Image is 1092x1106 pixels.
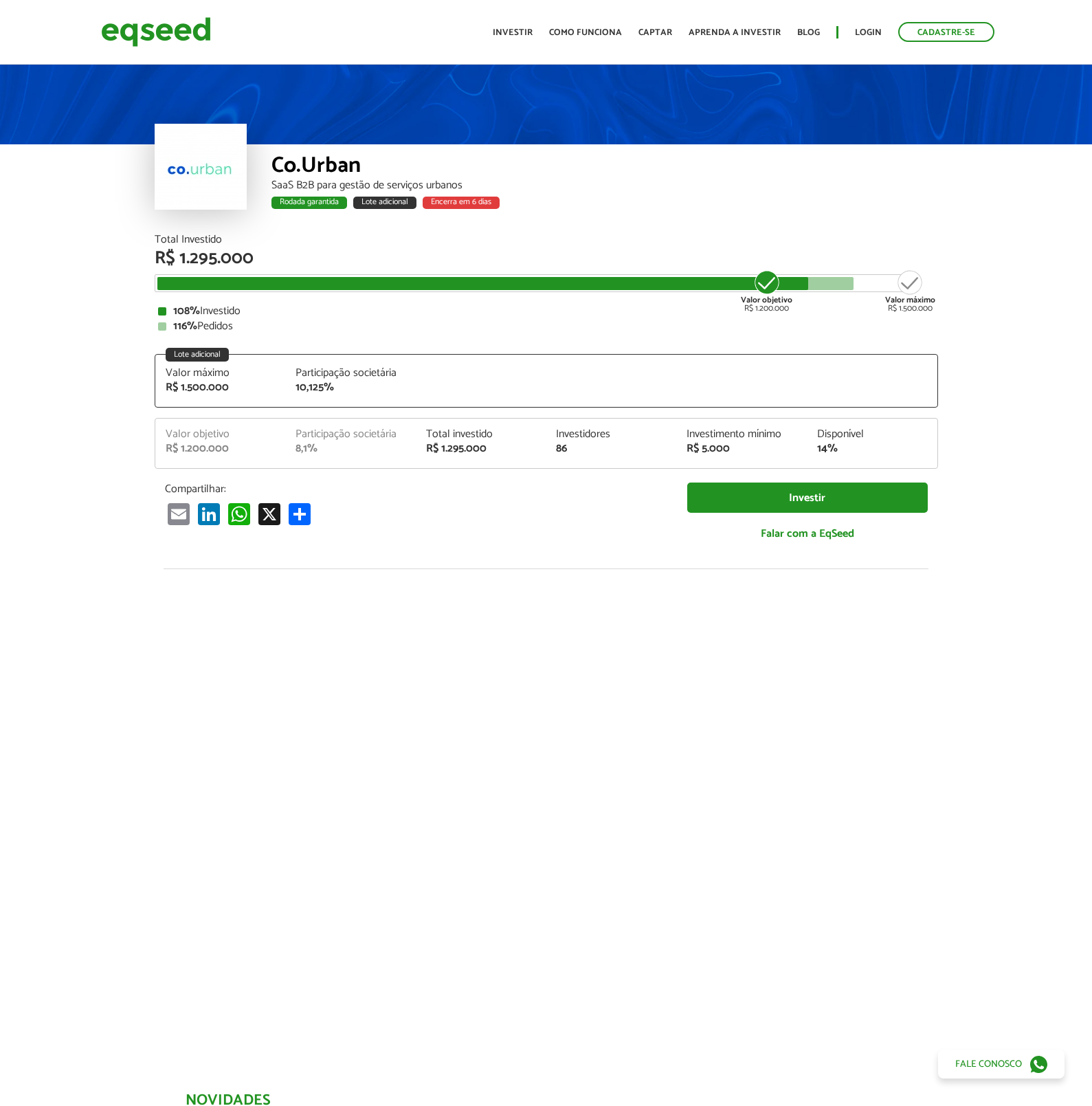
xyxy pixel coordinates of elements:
div: Pedidos [158,321,935,332]
a: Blog [797,28,820,37]
div: Participação societária [296,368,405,379]
div: Participação societária [296,429,405,440]
strong: 116% [173,317,197,335]
img: EqSeed [101,14,211,50]
div: R$ 1.295.000 [426,443,536,454]
a: Login [855,28,882,37]
div: 86 [556,443,666,454]
a: X [256,502,283,525]
div: 14% [817,443,927,454]
div: Investimento mínimo [687,429,796,440]
div: R$ 1.500.000 [166,382,276,393]
div: Investidores [556,429,666,440]
div: R$ 1.500.000 [885,269,935,313]
a: WhatsApp [225,502,253,525]
a: Cadastre-se [898,22,994,42]
a: Investir [687,483,928,513]
div: Total Investido [155,234,938,245]
a: LinkedIn [195,502,223,525]
a: Email [165,502,192,525]
a: Fale conosco [938,1050,1065,1079]
div: Rodada garantida [271,197,347,209]
div: Encerra em 6 dias [423,197,500,209]
strong: Valor máximo [885,294,935,307]
div: 10,125% [296,382,405,393]
div: R$ 5.000 [687,443,796,454]
div: Co.Urban [271,155,938,180]
a: Aprenda a investir [689,28,781,37]
div: R$ 1.295.000 [155,250,938,267]
div: Investido [158,306,935,317]
strong: Valor objetivo [741,294,792,307]
a: Share [286,502,313,525]
div: Lote adicional [166,348,229,362]
div: Valor objetivo [166,429,276,440]
a: Captar [638,28,672,37]
a: Investir [493,28,533,37]
div: SaaS B2B para gestão de serviços urbanos [271,180,938,191]
div: Disponível [817,429,927,440]
div: Lote adicional [353,197,416,209]
a: Como funciona [549,28,622,37]
p: Compartilhar: [165,483,667,496]
div: R$ 1.200.000 [741,269,792,313]
a: Falar com a EqSeed [687,520,928,548]
div: Valor máximo [166,368,276,379]
strong: 108% [173,302,200,320]
div: Total investido [426,429,536,440]
div: R$ 1.200.000 [166,443,276,454]
div: 8,1% [296,443,405,454]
